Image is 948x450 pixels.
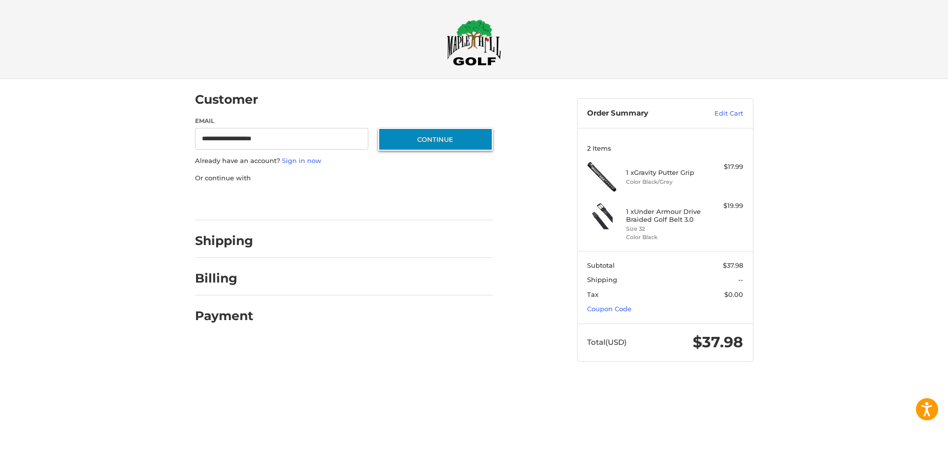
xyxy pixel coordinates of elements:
iframe: PayPal-paylater [276,193,350,210]
li: Color Black/Grey [626,178,702,186]
div: $19.99 [704,201,743,211]
iframe: PayPal-venmo [359,193,433,210]
span: Subtotal [587,261,615,269]
h3: Order Summary [587,109,693,119]
iframe: Google Customer Reviews [867,423,948,450]
a: Sign in now [282,157,321,164]
h2: Billing [195,271,253,286]
h3: 2 Items [587,144,743,152]
button: Continue [378,128,493,151]
span: Total (USD) [587,337,627,347]
a: Coupon Code [587,305,632,313]
h2: Customer [195,92,258,107]
li: Size 32 [626,225,702,233]
iframe: PayPal-paypal [192,193,266,210]
p: Already have an account? [195,156,493,166]
span: -- [738,276,743,284]
div: $17.99 [704,162,743,172]
span: Shipping [587,276,617,284]
h2: Shipping [195,233,253,248]
span: Tax [587,290,598,298]
a: Edit Cart [693,109,743,119]
span: $0.00 [724,290,743,298]
h2: Payment [195,308,253,324]
p: Or continue with [195,173,493,183]
h4: 1 x Gravity Putter Grip [626,168,702,176]
li: Color Black [626,233,702,242]
label: Email [195,117,369,125]
h4: 1 x Under Armour Drive Braided Golf Belt 3.0 [626,207,702,224]
span: $37.98 [723,261,743,269]
span: $37.98 [693,333,743,351]
img: Maple Hill Golf [447,19,501,66]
